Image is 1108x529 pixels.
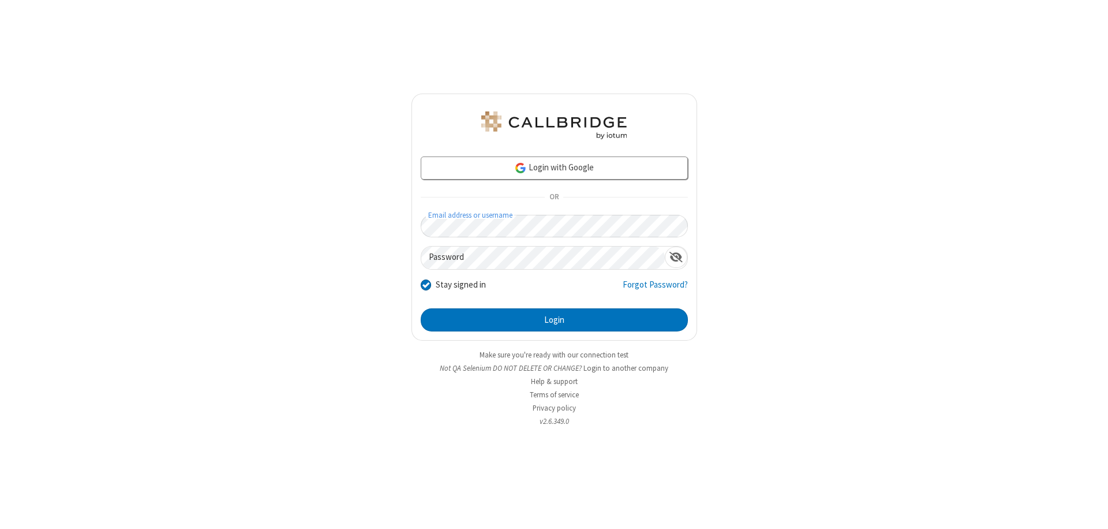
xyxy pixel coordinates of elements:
input: Password [421,247,665,269]
label: Stay signed in [436,278,486,292]
a: Make sure you're ready with our connection test [480,350,628,360]
button: Login [421,308,688,331]
input: Email address or username [421,215,688,237]
a: Help & support [531,377,578,386]
a: Login with Google [421,157,688,180]
a: Forgot Password? [623,278,688,300]
li: v2.6.349.0 [411,416,697,427]
div: Show password [665,247,687,268]
button: Login to another company [583,363,668,374]
a: Privacy policy [533,403,576,413]
img: google-icon.png [514,162,527,174]
a: Terms of service [530,390,579,400]
img: QA Selenium DO NOT DELETE OR CHANGE [479,111,629,139]
span: OR [545,189,563,206]
li: Not QA Selenium DO NOT DELETE OR CHANGE? [411,363,697,374]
